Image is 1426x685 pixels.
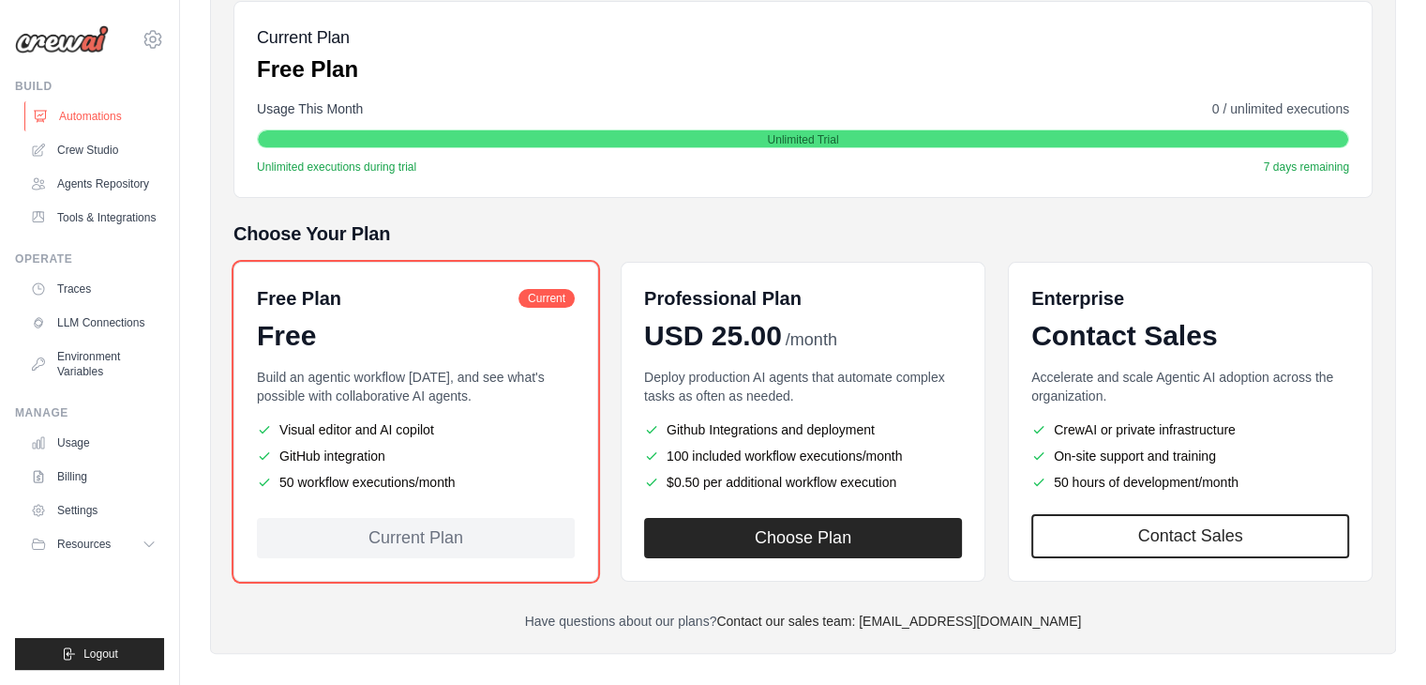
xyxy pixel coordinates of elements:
[257,420,575,439] li: Visual editor and AI copilot
[1031,368,1349,405] p: Accelerate and scale Agentic AI adoption across the organization.
[257,319,575,353] div: Free
[1031,285,1349,312] h6: Enterprise
[233,221,1373,247] h5: Choose Your Plan
[257,368,575,405] p: Build an agentic workflow [DATE], and see what's possible with collaborative AI agents.
[15,79,164,94] div: Build
[1031,447,1349,465] li: On-site support and training
[257,24,358,51] h5: Current Plan
[257,99,363,118] span: Usage This Month
[644,518,962,558] button: Choose Plan
[23,428,164,458] a: Usage
[23,529,164,559] button: Resources
[767,132,838,147] span: Unlimited Trial
[644,473,962,492] li: $0.50 per additional workflow execution
[23,135,164,165] a: Crew Studio
[786,327,837,353] span: /month
[644,447,962,465] li: 100 included workflow executions/month
[15,405,164,420] div: Manage
[644,285,802,312] h6: Professional Plan
[257,473,575,492] li: 50 workflow executions/month
[23,342,164,387] a: Environment Variables
[23,308,164,338] a: LLM Connections
[644,319,782,353] span: USD 25.00
[518,289,575,308] span: Current
[23,169,164,199] a: Agents Repository
[257,160,416,175] span: Unlimited executions during trial
[1212,99,1349,118] span: 0 / unlimited executions
[1031,420,1349,439] li: CrewAI or private infrastructure
[257,447,575,465] li: GitHub integration
[23,203,164,233] a: Tools & Integrations
[257,285,341,312] h6: Free Plan
[257,518,575,558] div: Current Plan
[15,251,164,266] div: Operate
[57,537,111,552] span: Resources
[83,647,118,662] span: Logout
[15,638,164,670] button: Logout
[257,54,358,84] p: Free Plan
[23,495,164,525] a: Settings
[1031,319,1349,353] div: Contact Sales
[1031,473,1349,492] li: 50 hours of development/month
[23,274,164,304] a: Traces
[644,368,962,405] p: Deploy production AI agents that automate complex tasks as often as needed.
[1031,514,1349,558] a: Contact Sales
[23,462,164,492] a: Billing
[644,420,962,439] li: Github Integrations and deployment
[1264,160,1349,175] span: 7 days remaining
[15,25,109,53] img: Logo
[24,101,166,131] a: Automations
[716,614,1081,629] a: Contact our sales team: [EMAIL_ADDRESS][DOMAIN_NAME]
[233,612,1373,631] p: Have questions about our plans?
